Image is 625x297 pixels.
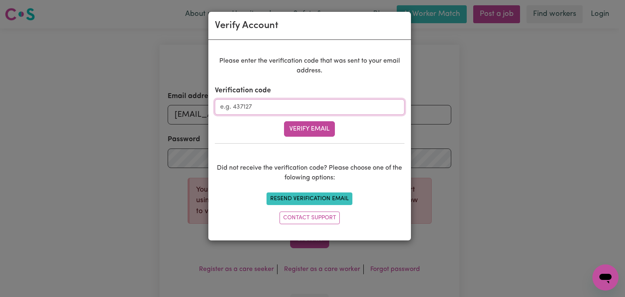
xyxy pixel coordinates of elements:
div: Verify Account [215,18,278,33]
p: Please enter the verification code that was sent to your email address. [215,56,404,76]
input: e.g. 437127 [215,99,404,115]
iframe: Button to launch messaging window [592,264,618,290]
button: Verify Email [284,121,335,137]
button: Resend Verification Email [267,192,352,205]
p: Did not receive the verification code? Please choose one of the folowing options: [215,163,404,183]
label: Verification code [215,85,271,96]
a: Contact Support [280,212,340,224]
